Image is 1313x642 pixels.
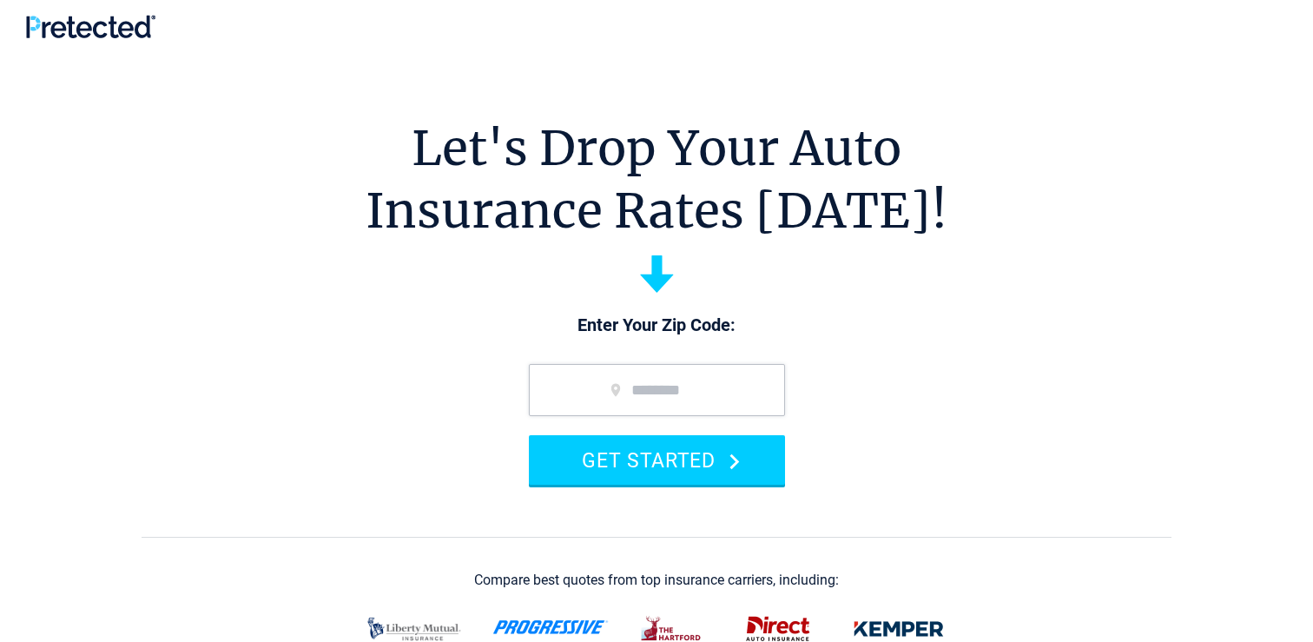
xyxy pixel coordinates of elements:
[529,364,785,416] input: zip code
[474,573,839,588] div: Compare best quotes from top insurance carriers, including:
[366,117,947,242] h1: Let's Drop Your Auto Insurance Rates [DATE]!
[511,314,802,338] p: Enter Your Zip Code:
[492,620,609,634] img: progressive
[26,15,155,38] img: Pretected Logo
[529,435,785,485] button: GET STARTED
